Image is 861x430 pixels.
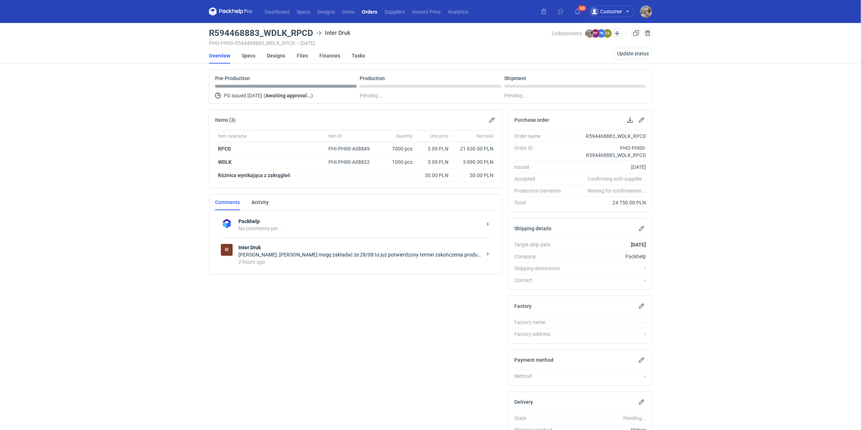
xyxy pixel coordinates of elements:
button: Download PO [626,116,634,124]
button: 60 [572,6,583,17]
p: Pre-Production [215,75,250,81]
h2: Delivery [514,399,533,405]
strong: RPCD [218,146,231,152]
span: ) [311,93,313,98]
div: PHI-PH00-A08832 [328,158,377,166]
button: Edit factory details [637,302,646,310]
strong: Packhelp [238,218,482,225]
div: Pending... [504,91,646,100]
button: Customer [589,6,640,17]
a: Analytics [444,7,472,16]
strong: Różnica wynikająca z zakrągleń [218,172,290,178]
a: Duplicate [632,29,641,37]
figcaption: PK [597,29,606,38]
div: 7000 pcs [379,142,415,156]
figcaption: ES [603,29,612,38]
h3: R594468883_WDLK_RPCD [209,29,313,37]
div: State [514,415,567,422]
span: Collaborators [552,31,582,36]
div: Customer [590,7,622,16]
div: Company [514,253,567,260]
a: Finances [319,48,340,64]
span: • [297,40,299,46]
svg: Packhelp Pro [209,7,252,16]
div: PHO-PH00-R594468883_WDLK_RPCD [567,144,646,159]
a: Overview [209,48,230,64]
div: No comments yet... [238,225,482,232]
div: - [567,373,646,380]
button: Edit shipping details [637,224,646,233]
strong: [DATE] [631,242,646,248]
div: R594468883_WDLK_RPCD [567,133,646,140]
strong: Inter Druk [238,244,482,251]
div: PO issued [215,91,357,100]
div: - [567,277,646,284]
em: Pending... [623,415,646,421]
img: Michał Palasek [585,29,594,38]
a: Activity [251,194,269,210]
h2: Shipping details [514,226,551,231]
h2: Payment method [514,357,553,363]
span: Pending... [360,91,382,100]
div: Factory address [514,330,567,338]
div: 30.00 PLN [454,172,493,179]
div: 30.00 PLN [418,172,448,179]
button: Update status [614,48,652,59]
a: Suppliers [381,7,409,16]
a: Files [297,48,308,64]
div: - [567,330,646,338]
a: Items [338,7,358,16]
span: Net total [477,133,493,139]
a: Instant Price [409,7,444,16]
a: Tasks [352,48,365,64]
button: Cancel order [643,29,652,37]
div: Method [514,373,567,380]
div: - [567,265,646,272]
div: Accepted [514,175,567,182]
div: Packhelp [567,253,646,260]
div: - [567,319,646,326]
div: 1000 pcs [379,156,415,169]
a: Designs [267,48,285,64]
img: Packhelp [221,218,233,230]
div: 3.09 PLN [418,158,448,166]
div: 3.09 PLN [418,145,448,152]
img: Michał Palasek [640,6,652,18]
a: WDLK [218,159,232,165]
div: Shipping destination [514,265,567,272]
span: Quantity [396,133,413,139]
h2: Purchase order [514,117,549,123]
a: Designs [314,7,338,16]
button: Edit purchase order [637,116,646,124]
button: Edit items [488,116,496,124]
h2: Items (3) [215,117,236,123]
span: Update status [617,51,649,56]
div: PHO-PH00-R594468883_WDLK_RPCD [DATE] [209,40,552,46]
a: Dashboard [261,7,293,16]
button: Edit collaborators [612,29,622,38]
p: Production [360,75,385,81]
p: Shipment [504,75,526,81]
a: Comments [215,194,240,210]
figcaption: ID [221,244,233,256]
div: Target ship date [514,241,567,248]
div: Inter Druk [316,29,350,37]
div: Production Deviation [514,187,567,194]
div: Contact [514,277,567,284]
div: Factory name [514,319,567,326]
div: Issued [514,163,567,171]
div: Total [514,199,567,206]
button: Edit delivery details [637,398,646,406]
span: Unit price [430,133,448,139]
span: ( [264,93,265,98]
span: [DATE] [247,91,262,100]
h2: Factory [514,303,532,309]
div: 3 090.00 PLN [454,158,493,166]
strong: Awaiting approval... [265,93,311,98]
span: Item nickname [218,133,247,139]
div: PHI-PH00-A08849 [328,145,377,152]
